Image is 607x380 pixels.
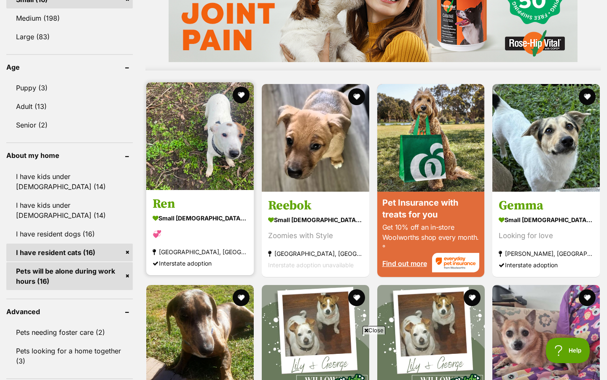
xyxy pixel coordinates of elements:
[463,289,480,306] button: favourite
[268,214,363,226] strong: small [DEMOGRAPHIC_DATA] Dog
[153,212,247,224] strong: small [DEMOGRAPHIC_DATA] Dog
[348,88,365,105] button: favourite
[262,84,369,192] img: Reebok - Mixed breed Dog
[6,152,133,159] header: About my home
[6,98,133,115] a: Adult (13)
[153,228,247,240] div: 💞
[6,168,133,195] a: I have kids under [DEMOGRAPHIC_DATA] (14)
[6,262,133,290] a: Pets will be alone during work hours (16)
[153,246,247,258] strong: [GEOGRAPHIC_DATA], [GEOGRAPHIC_DATA]
[6,79,133,97] a: Puppy (3)
[492,191,600,277] a: Gemma small [DEMOGRAPHIC_DATA] Dog Looking for love [PERSON_NAME], [GEOGRAPHIC_DATA] Interstate a...
[99,338,508,376] iframe: Advertisement
[499,230,594,242] div: Looking for love
[579,88,596,105] button: favourite
[6,28,133,46] a: Large (83)
[146,190,254,275] a: Ren small [DEMOGRAPHIC_DATA] Dog 💞 [GEOGRAPHIC_DATA], [GEOGRAPHIC_DATA] Interstate adoption
[153,258,247,269] div: Interstate adoption
[146,82,254,190] img: Ren - Mixed Dog
[492,84,600,192] img: Gemma - Jack Russell Terrier Dog
[499,259,594,271] div: Interstate adoption
[6,225,133,243] a: I have resident dogs (16)
[6,323,133,341] a: Pets needing foster care (2)
[499,248,594,259] strong: [PERSON_NAME], [GEOGRAPHIC_DATA]
[348,289,365,306] button: favourite
[268,248,363,259] strong: [GEOGRAPHIC_DATA], [GEOGRAPHIC_DATA]
[233,289,250,306] button: favourite
[262,191,369,277] a: Reebok small [DEMOGRAPHIC_DATA] Dog Zoomies with Style [GEOGRAPHIC_DATA], [GEOGRAPHIC_DATA] Inter...
[268,261,354,269] span: Interstate adoption unavailable
[579,289,596,306] button: favourite
[6,342,133,370] a: Pets looking for a home together (3)
[6,63,133,71] header: Age
[6,308,133,315] header: Advanced
[546,338,590,363] iframe: Help Scout Beacon - Open
[6,116,133,134] a: Senior (2)
[268,230,363,242] div: Zoomies with Style
[153,196,247,212] h3: Ren
[6,9,133,27] a: Medium (198)
[6,196,133,224] a: I have kids under [DEMOGRAPHIC_DATA] (14)
[363,326,385,334] span: Close
[499,198,594,214] h3: Gemma
[6,244,133,261] a: I have resident cats (16)
[499,214,594,226] strong: small [DEMOGRAPHIC_DATA] Dog
[268,198,363,214] h3: Reebok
